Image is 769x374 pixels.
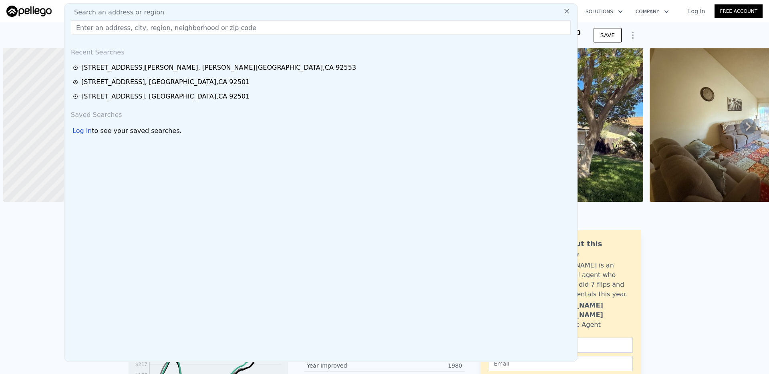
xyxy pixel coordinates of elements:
button: Show Options [625,27,641,43]
div: [STREET_ADDRESS] , [GEOGRAPHIC_DATA] , CA 92501 [81,77,250,87]
div: Year Improved [307,362,384,370]
div: Saved Searches [68,104,574,123]
button: Solutions [579,4,629,19]
a: [STREET_ADDRESS], [GEOGRAPHIC_DATA],CA 92501 [72,92,572,101]
div: Recent Searches [68,41,574,60]
div: Log in [72,126,92,136]
a: Free Account [715,4,763,18]
a: [STREET_ADDRESS][PERSON_NAME], [PERSON_NAME][GEOGRAPHIC_DATA],CA 92553 [72,63,572,72]
a: [STREET_ADDRESS], [GEOGRAPHIC_DATA],CA 92501 [72,77,572,87]
div: [PERSON_NAME] [PERSON_NAME] [544,301,633,320]
input: Email [489,356,633,371]
span: to see your saved searches. [92,126,181,136]
img: Pellego [6,6,52,17]
div: 1980 [384,362,462,370]
button: Company [629,4,675,19]
div: [PERSON_NAME] is an active local agent who personally did 7 flips and bought 3 rentals this year. [544,261,633,299]
tspan: $217 [135,362,147,367]
button: SAVE [594,28,622,42]
input: Enter an address, city, region, neighborhood or zip code [71,20,571,35]
div: [STREET_ADDRESS] , [GEOGRAPHIC_DATA] , CA 92501 [81,92,250,101]
a: Log In [678,7,715,15]
div: [STREET_ADDRESS][PERSON_NAME] , [PERSON_NAME][GEOGRAPHIC_DATA] , CA 92553 [81,63,356,72]
div: Ask about this property [544,238,633,261]
span: Search an address or region [68,8,164,17]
